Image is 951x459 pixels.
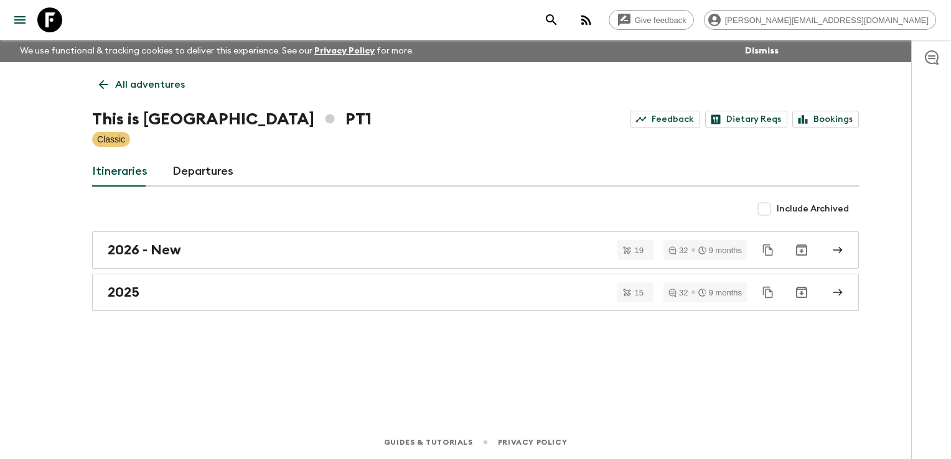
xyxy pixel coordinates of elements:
a: 2026 - New [92,231,859,269]
span: 15 [627,289,651,297]
a: Departures [172,157,233,187]
button: menu [7,7,32,32]
a: Privacy Policy [498,435,567,449]
p: Classic [97,133,125,146]
a: Feedback [630,111,700,128]
a: Guides & Tutorials [384,435,473,449]
a: Itineraries [92,157,148,187]
h1: This is [GEOGRAPHIC_DATA] PT1 [92,107,372,132]
p: All adventures [115,77,185,92]
span: [PERSON_NAME][EMAIL_ADDRESS][DOMAIN_NAME] [718,16,935,25]
button: Archive [789,238,814,262]
button: Duplicate [757,281,779,304]
div: [PERSON_NAME][EMAIL_ADDRESS][DOMAIN_NAME] [704,10,936,30]
h2: 2025 [108,284,139,300]
span: 19 [627,246,651,254]
h2: 2026 - New [108,242,181,258]
a: Give feedback [609,10,694,30]
button: Archive [789,280,814,305]
a: All adventures [92,72,192,97]
p: We use functional & tracking cookies to deliver this experience. See our for more. [15,40,419,62]
div: 32 [668,289,688,297]
div: 9 months [698,246,742,254]
span: Give feedback [628,16,693,25]
a: Dietary Reqs [705,111,787,128]
a: Bookings [792,111,859,128]
div: 9 months [698,289,742,297]
button: Dismiss [742,42,782,60]
div: 32 [668,246,688,254]
button: Duplicate [757,239,779,261]
a: Privacy Policy [314,47,375,55]
button: search adventures [539,7,564,32]
a: 2025 [92,274,859,311]
span: Include Archived [777,203,849,215]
